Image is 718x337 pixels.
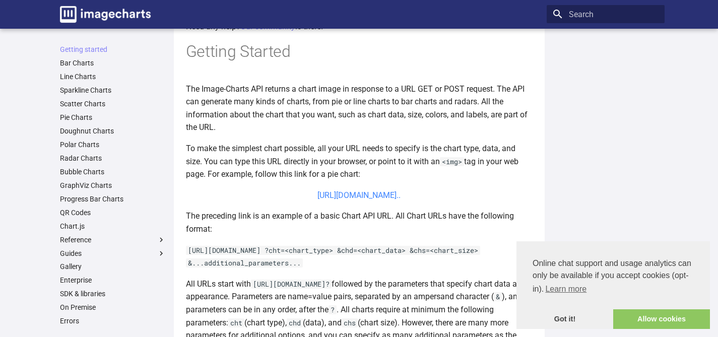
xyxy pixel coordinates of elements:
[516,241,710,329] div: cookieconsent
[186,246,480,268] code: [URL][DOMAIN_NAME] ?cht=<chart_type> &chd=<chart_data> &chs=<chart_size> &...additional_parameter...
[317,190,401,200] a: [URL][DOMAIN_NAME]..
[56,2,155,27] a: Image-Charts documentation
[494,292,502,301] code: &
[186,210,533,235] p: The preceding link is an example of a basic Chart API URL. All Chart URLs have the following format:
[60,303,166,312] a: On Premise
[342,318,358,327] code: chs
[60,154,166,163] a: Radar Charts
[60,289,166,298] a: SDK & libraries
[60,208,166,217] a: QR Codes
[547,5,665,23] input: Search
[60,235,166,244] label: Reference
[60,140,166,149] a: Polar Charts
[60,222,166,231] a: Chart.js
[60,181,166,190] a: GraphViz Charts
[544,282,588,297] a: learn more about cookies
[60,276,166,285] a: Enterprise
[60,113,166,122] a: Pie Charts
[60,45,166,54] a: Getting started
[60,249,166,258] label: Guides
[60,262,166,271] a: Gallery
[60,99,166,108] a: Scatter Charts
[60,316,166,325] a: Errors
[186,41,533,62] h1: Getting Started
[60,58,166,68] a: Bar Charts
[60,194,166,204] a: Progress Bar Charts
[516,309,613,329] a: dismiss cookie message
[251,280,332,289] code: [URL][DOMAIN_NAME]?
[186,142,533,181] p: To make the simplest chart possible, all your URL needs to specify is the chart type, data, and s...
[60,72,166,81] a: Line Charts
[186,83,533,134] p: The Image-Charts API returns a chart image in response to a URL GET or POST request. The API can ...
[60,86,166,95] a: Sparkline Charts
[60,6,151,23] img: logo
[329,305,337,314] code: ?
[440,157,464,166] code: <img>
[60,126,166,136] a: Doughnut Charts
[228,318,244,327] code: cht
[60,167,166,176] a: Bubble Charts
[533,257,694,297] span: Online chat support and usage analytics can only be available if you accept cookies (opt-in).
[613,309,710,329] a: allow cookies
[287,318,303,327] code: chd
